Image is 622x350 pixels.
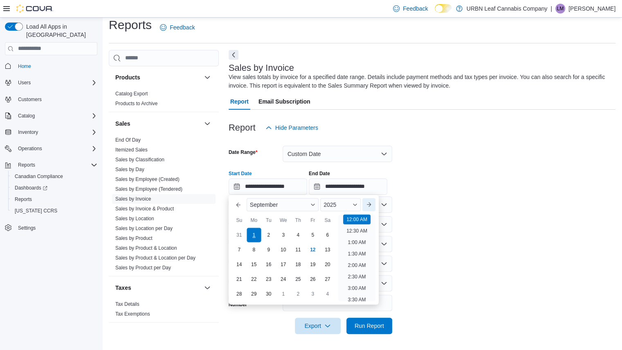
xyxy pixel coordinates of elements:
[8,182,101,194] a: Dashboards
[109,89,219,112] div: Products
[11,206,97,216] span: Washington CCRS
[306,228,319,242] div: day-5
[230,93,249,110] span: Report
[15,78,97,88] span: Users
[115,120,130,128] h3: Sales
[15,61,97,71] span: Home
[115,147,148,153] a: Itemized Sales
[115,196,151,202] span: Sales by Invoice
[306,287,319,300] div: day-3
[344,237,369,247] li: 1:00 AM
[18,63,31,70] span: Home
[233,228,246,242] div: day-31
[15,78,34,88] button: Users
[15,61,34,71] a: Home
[229,178,307,195] input: Press the down key to enter a popover containing a calendar. Press the escape key to close the po...
[15,223,39,233] a: Settings
[8,194,101,205] button: Reports
[11,183,97,193] span: Dashboards
[115,137,141,143] a: End Of Day
[247,243,260,256] div: day-8
[15,196,32,203] span: Reports
[344,295,369,305] li: 3:30 AM
[306,273,319,286] div: day-26
[277,258,290,271] div: day-17
[115,91,148,97] a: Catalog Export
[550,4,552,14] p: |
[15,111,97,121] span: Catalog
[344,283,369,293] li: 3:00 AM
[467,4,548,14] p: URBN Leaf Cannabis Company
[262,228,275,242] div: day-2
[15,208,57,214] span: [US_STATE] CCRS
[115,245,177,251] a: Sales by Product & Location
[309,170,330,177] label: End Date
[23,23,97,39] span: Load All Apps in [GEOGRAPHIC_DATA]
[16,5,53,13] img: Cova
[2,60,101,72] button: Home
[321,243,334,256] div: day-13
[115,226,173,231] a: Sales by Location per Day
[18,129,38,135] span: Inventory
[115,186,182,192] a: Sales by Employee (Tendered)
[262,120,321,136] button: Hide Parameters
[390,0,431,17] a: Feedback
[11,183,51,193] a: Dashboards
[262,287,275,300] div: day-30
[343,215,371,224] li: 12:00 AM
[115,206,174,212] a: Sales by Invoice & Product
[262,273,275,286] div: day-23
[115,264,171,271] span: Sales by Product per Day
[277,214,290,227] div: We
[115,215,154,222] span: Sales by Location
[15,144,97,154] span: Operations
[321,214,334,227] div: Sa
[247,214,260,227] div: Mo
[277,228,290,242] div: day-3
[229,63,294,73] h3: Sales by Invoice
[233,243,246,256] div: day-7
[170,23,195,32] span: Feedback
[321,287,334,300] div: day-4
[5,57,97,255] nav: Complex example
[115,90,148,97] span: Catalog Export
[292,243,305,256] div: day-11
[343,226,371,236] li: 12:30 AM
[115,284,201,292] button: Taxes
[321,273,334,286] div: day-27
[306,243,319,256] div: day-12
[115,235,153,241] a: Sales by Product
[229,170,252,177] label: Start Date
[115,147,148,153] span: Itemized Sales
[403,5,428,13] span: Feedback
[355,322,384,330] span: Run Report
[323,201,336,208] span: 2025
[362,198,375,211] button: Next month
[262,258,275,271] div: day-16
[292,258,305,271] div: day-18
[233,214,246,227] div: Su
[292,287,305,300] div: day-2
[115,120,201,128] button: Sales
[381,201,387,208] button: Open list of options
[557,4,564,14] span: LM
[18,79,31,86] span: Users
[15,95,45,104] a: Customers
[262,214,275,227] div: Tu
[109,17,152,33] h1: Reports
[229,50,238,60] button: Next
[2,143,101,154] button: Operations
[115,216,154,221] a: Sales by Location
[11,206,61,216] a: [US_STATE] CCRS
[115,101,157,106] a: Products to Archive
[344,260,369,270] li: 2:00 AM
[2,110,101,122] button: Catalog
[15,185,47,191] span: Dashboards
[115,255,195,261] a: Sales by Product & Location per Day
[109,135,219,276] div: Sales
[232,198,245,211] button: Previous Month
[568,4,615,14] p: [PERSON_NAME]
[15,144,45,154] button: Operations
